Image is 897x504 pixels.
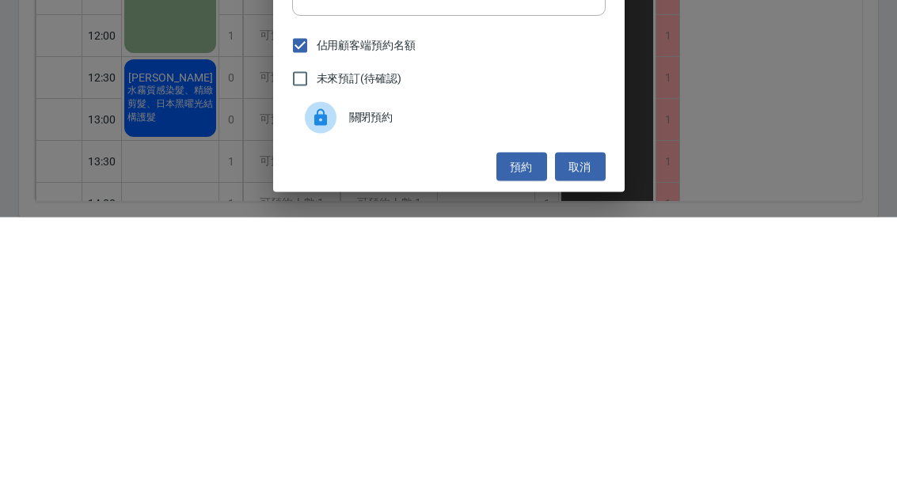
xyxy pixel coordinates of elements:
div: 30分鐘 [292,149,606,191]
label: 服務時長 [303,142,336,153]
button: 取消 [555,439,606,468]
div: 關閉預約 [292,382,606,426]
span: 佔用顧客端預約名額 [317,324,416,340]
span: 未來預訂(待確認) [317,357,402,373]
label: 顧客電話 [303,31,342,43]
span: 關閉預約 [349,396,593,412]
label: 顧客姓名 [303,86,342,98]
label: 備註 [303,197,320,209]
button: 預約 [496,439,547,468]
